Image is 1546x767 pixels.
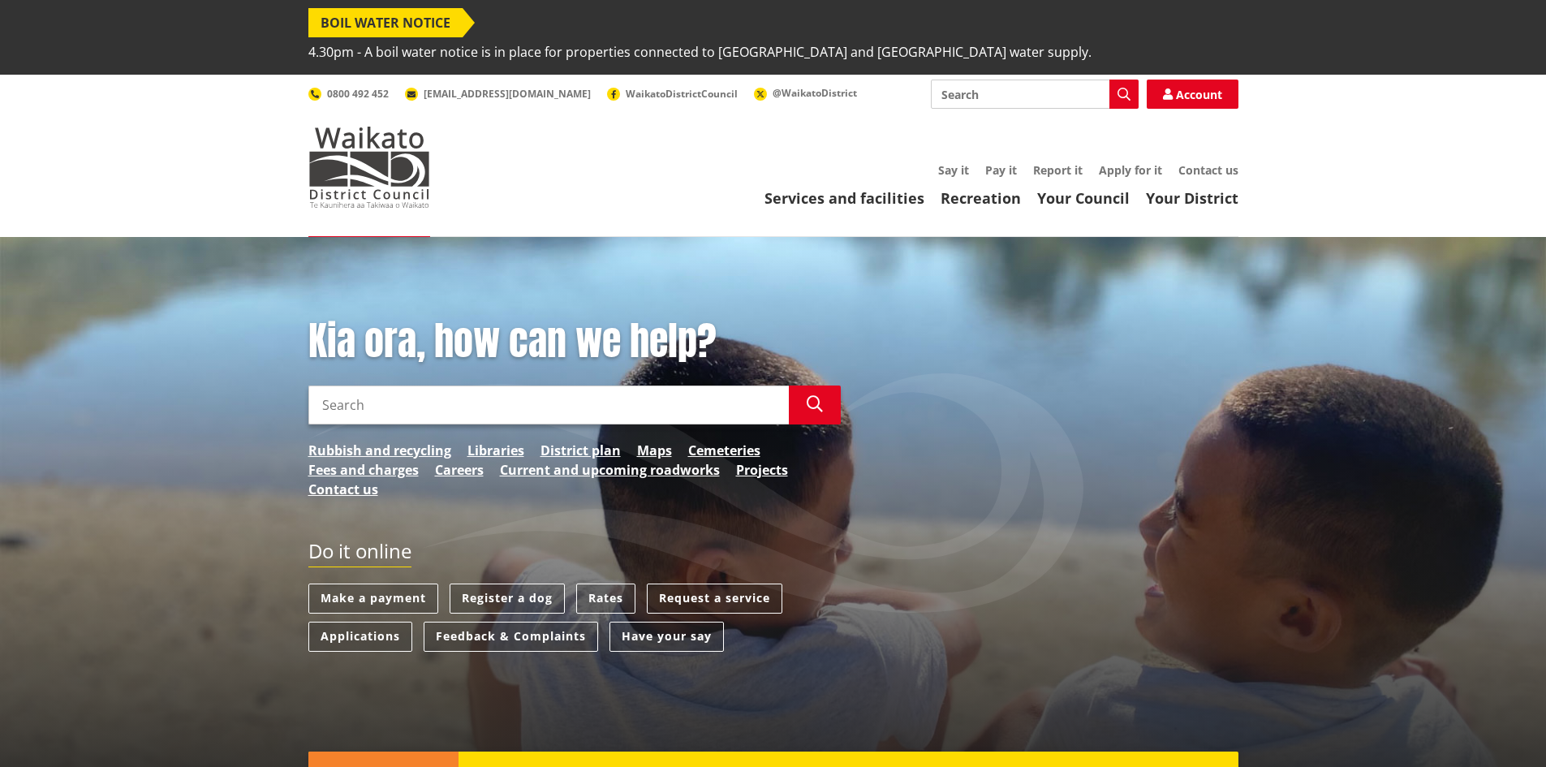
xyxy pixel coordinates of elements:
[308,386,789,424] input: Search input
[688,441,760,460] a: Cemeteries
[308,127,430,208] img: Waikato District Council - Te Kaunihera aa Takiwaa o Waikato
[327,87,389,101] span: 0800 492 452
[1037,188,1130,208] a: Your Council
[500,460,720,480] a: Current and upcoming roadworks
[773,86,857,100] span: @WaikatoDistrict
[405,87,591,101] a: [EMAIL_ADDRESS][DOMAIN_NAME]
[637,441,672,460] a: Maps
[609,622,724,652] a: Have your say
[308,460,419,480] a: Fees and charges
[467,441,524,460] a: Libraries
[1147,80,1238,109] a: Account
[308,622,412,652] a: Applications
[938,162,969,178] a: Say it
[1146,188,1238,208] a: Your District
[941,188,1021,208] a: Recreation
[764,188,924,208] a: Services and facilities
[308,480,378,499] a: Contact us
[647,584,782,614] a: Request a service
[450,584,565,614] a: Register a dog
[1178,162,1238,178] a: Contact us
[931,80,1139,109] input: Search input
[540,441,621,460] a: District plan
[308,8,463,37] span: BOIL WATER NOTICE
[308,540,411,568] h2: Do it online
[754,86,857,100] a: @WaikatoDistrict
[607,87,738,101] a: WaikatoDistrictCouncil
[576,584,635,614] a: Rates
[308,584,438,614] a: Make a payment
[308,37,1092,67] span: 4.30pm - A boil water notice is in place for properties connected to [GEOGRAPHIC_DATA] and [GEOGR...
[424,622,598,652] a: Feedback & Complaints
[308,318,841,365] h1: Kia ora, how can we help?
[626,87,738,101] span: WaikatoDistrictCouncil
[435,460,484,480] a: Careers
[1033,162,1083,178] a: Report it
[308,441,451,460] a: Rubbish and recycling
[736,460,788,480] a: Projects
[1099,162,1162,178] a: Apply for it
[424,87,591,101] span: [EMAIL_ADDRESS][DOMAIN_NAME]
[985,162,1017,178] a: Pay it
[308,87,389,101] a: 0800 492 452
